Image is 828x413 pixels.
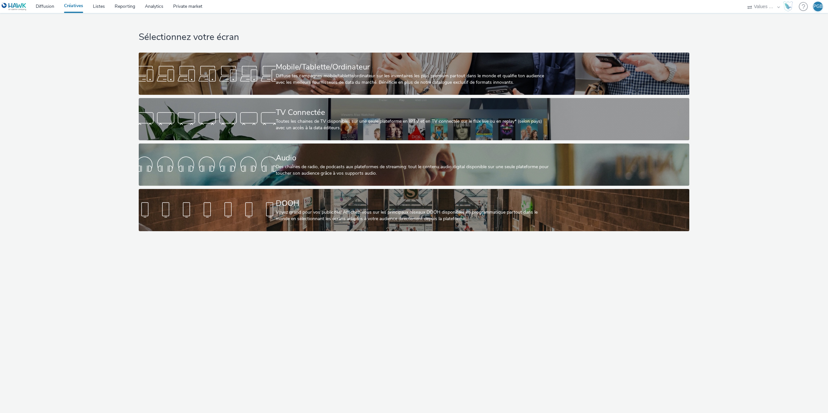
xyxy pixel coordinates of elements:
[813,2,822,11] div: PGB
[276,198,550,209] div: DOOH
[783,1,796,12] a: Hawk Academy
[276,118,550,131] div: Toutes les chaines de TV disponibles sur une seule plateforme en IPTV et en TV connectée sur le f...
[276,164,550,177] div: Des chaînes de radio, de podcasts aux plateformes de streaming: tout le contenu audio digital dis...
[276,209,550,222] div: Voyez grand pour vos publicités! Affichez-vous sur les principaux réseaux DOOH disponibles en pro...
[276,152,550,164] div: Audio
[276,73,550,86] div: Diffuse tes campagnes mobile/tablette/ordinateur sur les inventaires les plus premium partout dan...
[783,1,793,12] img: Hawk Academy
[139,98,689,140] a: TV ConnectéeToutes les chaines de TV disponibles sur une seule plateforme en IPTV et en TV connec...
[2,3,27,11] img: undefined Logo
[139,189,689,231] a: DOOHVoyez grand pour vos publicités! Affichez-vous sur les principaux réseaux DOOH disponibles en...
[276,107,550,118] div: TV Connectée
[139,31,689,44] h1: Sélectionnez votre écran
[139,144,689,186] a: AudioDes chaînes de radio, de podcasts aux plateformes de streaming: tout le contenu audio digita...
[276,61,550,73] div: Mobile/Tablette/Ordinateur
[139,53,689,95] a: Mobile/Tablette/OrdinateurDiffuse tes campagnes mobile/tablette/ordinateur sur les inventaires le...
